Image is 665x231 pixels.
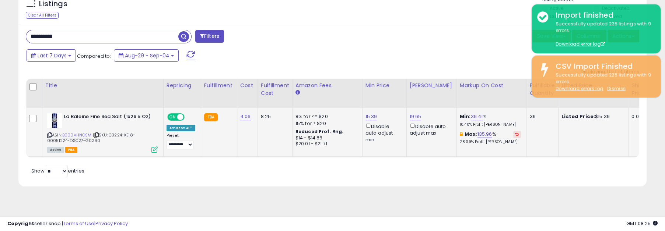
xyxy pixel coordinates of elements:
[47,113,62,128] img: 514Hxn2IkpL._SL40_.jpg
[460,122,521,127] p: 10.40% Profit [PERSON_NAME]
[31,167,84,174] span: Show: entries
[195,30,224,43] button: Filters
[26,12,59,19] div: Clear All Filters
[460,131,521,145] div: %
[410,122,451,136] div: Disable auto adjust max
[460,113,521,127] div: %
[295,113,357,120] div: 8% for <= $20
[295,135,357,141] div: $14 - $14.86
[410,82,454,89] div: [PERSON_NAME]
[47,113,158,152] div: ASIN:
[295,120,357,127] div: 15% for > $20
[470,113,483,120] a: 39.41
[550,21,655,48] div: Successfully updated 225 listings with 9 errors.
[38,52,67,59] span: Last 7 Days
[261,113,287,120] div: 8.25
[62,132,92,138] a: B000VHNOSM
[167,82,198,89] div: Repricing
[365,122,401,143] div: Disable auto adjust min
[550,10,655,21] div: Import finished
[183,114,195,120] span: OFF
[556,85,603,92] a: Download errors log
[7,220,128,227] div: seller snap | |
[125,52,169,59] span: Aug-29 - Sep-04
[47,132,135,143] span: | SKU: C3224-KE18-00051224-DSC27-G0290
[460,139,521,145] p: 28.09% Profit [PERSON_NAME]
[456,79,526,108] th: The percentage added to the cost of goods (COGS) that forms the calculator for Min & Max prices.
[465,131,477,138] b: Max:
[45,82,160,89] div: Title
[561,113,623,120] div: $15.39
[460,113,471,120] b: Min:
[63,220,94,227] a: Terms of Use
[168,114,177,120] span: ON
[530,113,553,120] div: 39
[167,133,195,149] div: Preset:
[95,220,128,227] a: Privacy Policy
[295,82,359,89] div: Amazon Fees
[460,82,524,89] div: Markup on Cost
[607,85,626,92] u: Dismiss
[626,220,658,227] span: 2025-09-12 08:25 GMT
[550,61,655,72] div: CSV Import Finished
[295,128,344,135] b: Reduced Prof. Rng.
[295,89,300,96] small: Amazon Fees.
[204,82,234,89] div: Fulfillment
[204,113,218,121] small: FBA
[77,53,111,60] span: Compared to:
[477,131,492,138] a: 135.96
[240,113,251,120] a: 4.06
[261,82,289,97] div: Fulfillment Cost
[47,147,64,153] span: All listings currently available for purchase on Amazon
[410,113,421,120] a: 19.65
[64,113,153,122] b: La Baleine Fine Sea Salt (1x26.5 Oz)
[556,41,605,47] a: Download error log
[365,113,377,120] a: 15.39
[240,82,255,89] div: Cost
[114,49,179,62] button: Aug-29 - Sep-04
[550,72,655,92] div: Successfully updated 225 listings with 9 errors.
[27,49,76,62] button: Last 7 Days
[365,82,403,89] div: Min Price
[561,113,595,120] b: Listed Price:
[7,220,34,227] strong: Copyright
[295,141,357,147] div: $20.01 - $21.71
[167,125,195,131] div: Amazon AI *
[530,82,555,97] div: Fulfillable Quantity
[631,113,644,120] div: 0.00
[65,147,78,153] span: FBA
